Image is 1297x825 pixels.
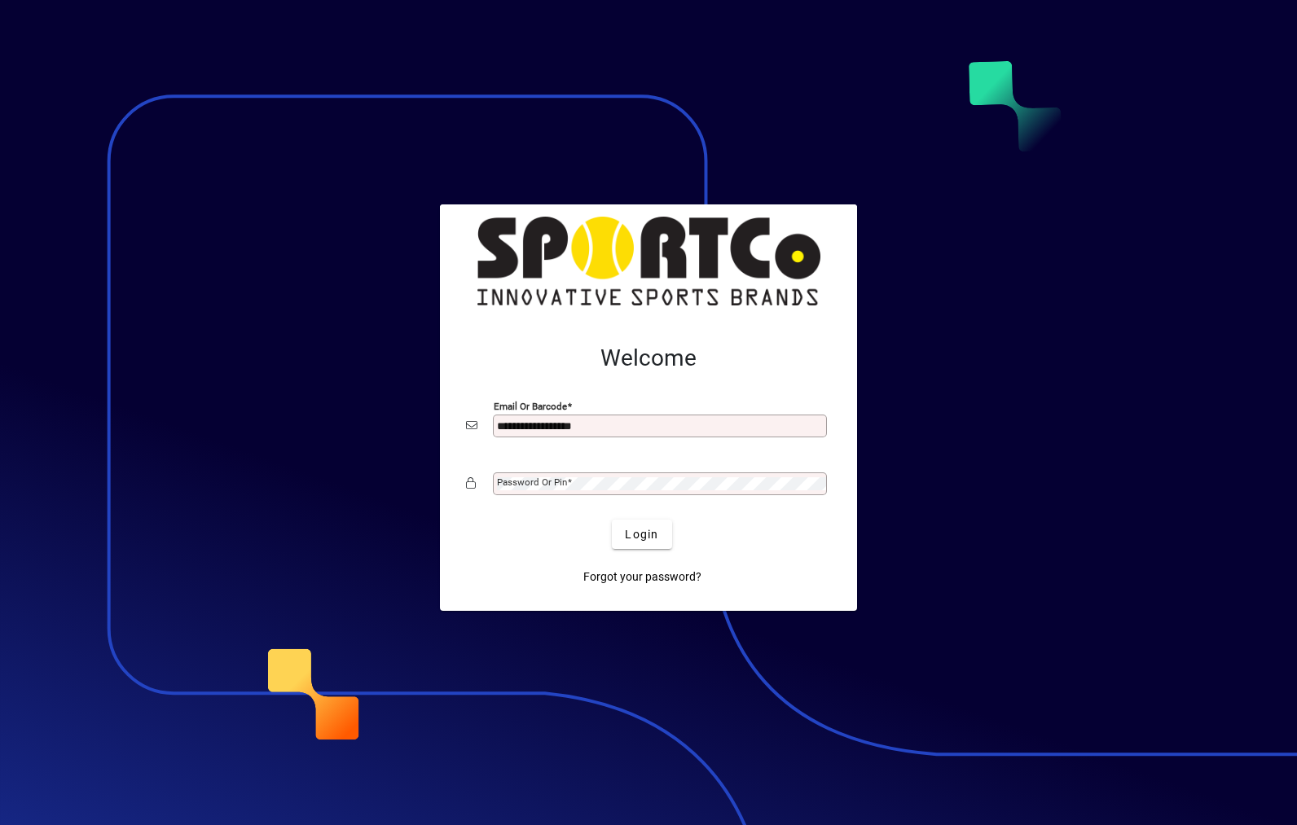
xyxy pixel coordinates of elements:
span: Login [625,526,658,543]
h2: Welcome [466,344,831,372]
button: Login [612,520,671,549]
mat-label: Password or Pin [497,476,567,488]
a: Forgot your password? [577,562,708,591]
mat-label: Email or Barcode [494,401,567,412]
span: Forgot your password? [583,568,701,586]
